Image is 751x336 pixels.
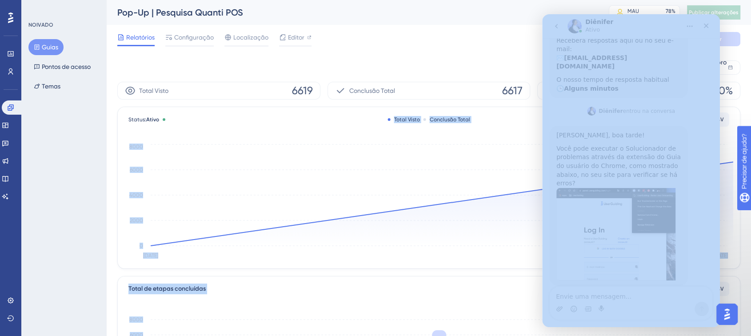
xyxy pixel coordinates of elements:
iframe: Chat ao vivo do Intercom [542,14,720,327]
tspan: 4000 [129,192,143,198]
font: Relatórios [126,34,155,41]
button: Pontos de acesso [28,59,96,75]
tspan: 0 [140,243,143,249]
font: Pontos de acesso [42,63,91,70]
tspan: 8000 [129,144,143,150]
font: Editor [288,34,304,41]
font: Total de etapas concluídas [128,285,206,292]
font: Conclusão Total [349,87,395,94]
tspan: [DATE] [143,252,158,259]
font: Conclusão Total [430,116,470,123]
font: % [671,8,675,14]
font: Configuração [174,34,214,41]
font: Publicar alterações [689,9,739,16]
font: 6619 [292,84,313,97]
font: 6617 [502,84,523,97]
iframe: Iniciador do Assistente de IA do UserGuiding [714,301,740,328]
font: MAU [627,8,639,14]
button: Temas [28,78,66,94]
tspan: 6000 [130,167,143,173]
font: Precisar de ajuda? [21,4,76,11]
tspan: 8000 [129,316,143,323]
font: Total Visto [394,116,420,123]
button: Guias [28,39,64,55]
font: Guias [42,44,58,51]
font: 100% [708,84,733,97]
font: Localização [233,34,268,41]
font: Ativo [146,116,159,123]
font: Status: [128,116,146,123]
font: NOIVADO [28,22,53,28]
font: Pop-Up | Pesquisa Quanti POS [117,7,243,18]
button: Publicar alterações [687,5,740,20]
font: Temas [42,83,60,90]
tspan: [DATE] [713,252,728,259]
tspan: 2000 [130,217,143,224]
font: 78 [666,8,671,14]
font: Total Visto [139,87,168,94]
